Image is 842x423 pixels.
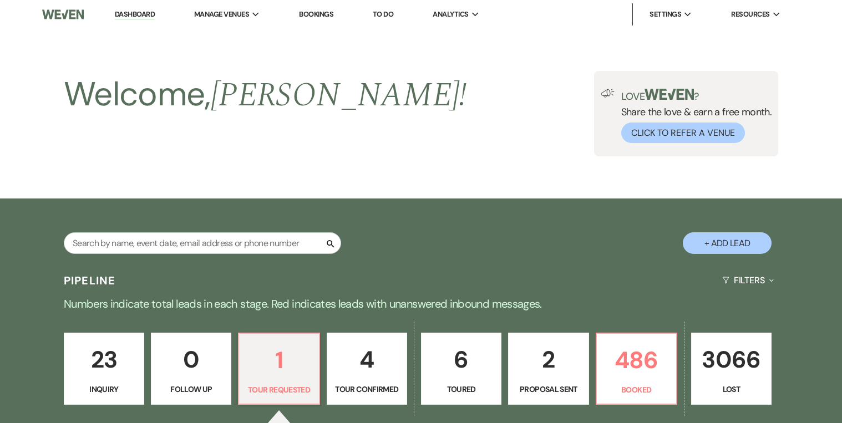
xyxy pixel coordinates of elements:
p: Proposal Sent [515,383,581,395]
p: 1 [246,342,312,379]
span: Settings [650,9,681,20]
a: To Do [373,9,393,19]
p: Booked [603,384,669,396]
p: 6 [428,341,494,378]
p: 4 [334,341,400,378]
p: Inquiry [71,383,137,395]
span: Resources [731,9,769,20]
img: weven-logo-green.svg [645,89,694,100]
p: 0 [158,341,224,378]
p: Numbers indicate total leads in each stage. Red indicates leads with unanswered inbound messages. [22,295,820,313]
a: Bookings [299,9,333,19]
p: 486 [603,342,669,379]
div: Share the love & earn a free month. [615,89,772,143]
p: 2 [515,341,581,378]
input: Search by name, event date, email address or phone number [64,232,341,254]
p: Lost [698,383,764,395]
p: Tour Confirmed [334,383,400,395]
a: 2Proposal Sent [508,333,589,405]
p: 3066 [698,341,764,378]
p: Follow Up [158,383,224,395]
a: 486Booked [596,333,677,405]
p: Toured [428,383,494,395]
button: Filters [718,266,778,295]
a: 3066Lost [691,333,772,405]
a: 6Toured [421,333,501,405]
a: 4Tour Confirmed [327,333,407,405]
span: Manage Venues [194,9,249,20]
h2: Welcome, [64,71,467,119]
img: Weven Logo [42,3,84,26]
img: loud-speaker-illustration.svg [601,89,615,98]
a: 1Tour Requested [238,333,319,405]
a: Dashboard [115,9,155,20]
button: Click to Refer a Venue [621,123,745,143]
p: 23 [71,341,137,378]
h3: Pipeline [64,273,116,288]
span: [PERSON_NAME] ! [211,70,467,121]
p: Love ? [621,89,772,101]
a: 0Follow Up [151,333,231,405]
span: Analytics [433,9,468,20]
p: Tour Requested [246,384,312,396]
button: + Add Lead [683,232,772,254]
a: 23Inquiry [64,333,144,405]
